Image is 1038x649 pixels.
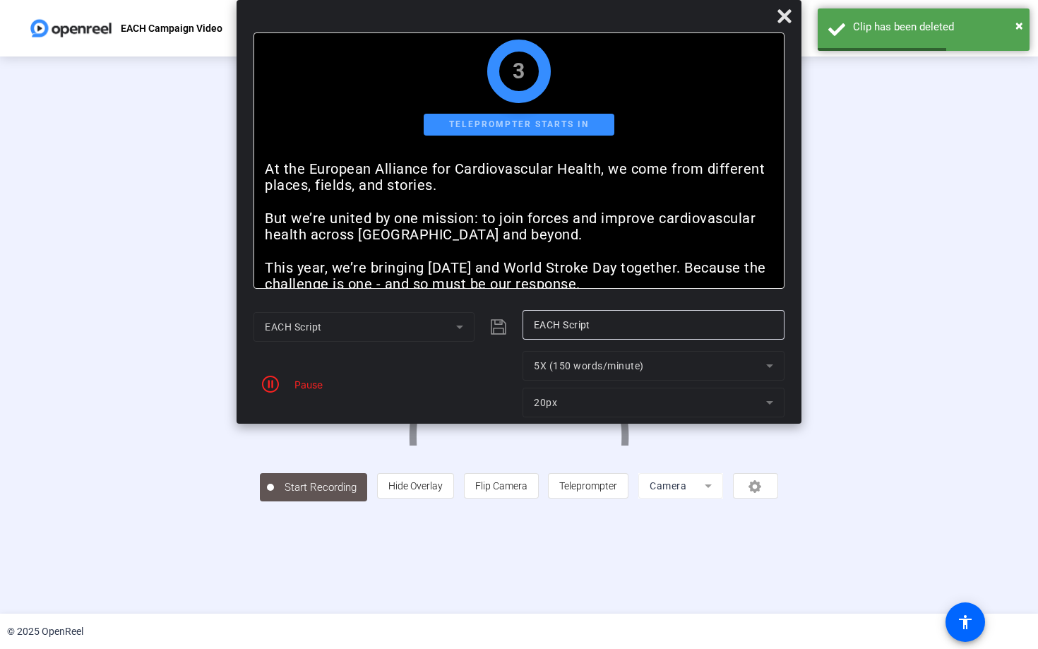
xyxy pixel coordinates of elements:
[287,377,323,392] div: Pause
[559,480,617,492] span: Teleprompter
[513,63,525,80] div: 3
[265,161,773,194] p: At the European Alliance for Cardiovascular Health, we come from different places, fields, and st...
[1015,15,1023,36] button: Close
[274,480,367,496] span: Start Recording
[7,624,83,639] div: © 2025 OpenReel
[424,114,614,136] div: Teleprompter starts in
[1015,17,1023,34] span: ×
[853,19,1019,35] div: Clip has been deleted
[534,316,773,333] input: Title
[957,614,974,631] mat-icon: accessibility
[121,20,222,37] p: EACH Campaign Video
[28,14,114,42] img: OpenReel logo
[388,480,443,492] span: Hide Overlay
[265,210,773,244] p: But we’re united by one mission: to join forces and improve cardiovascular health across [GEOGRAP...
[475,480,527,492] span: Flip Camera
[265,260,773,293] p: This year, we’re bringing [DATE] and World Stroke Day together. Because the challenge is one - an...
